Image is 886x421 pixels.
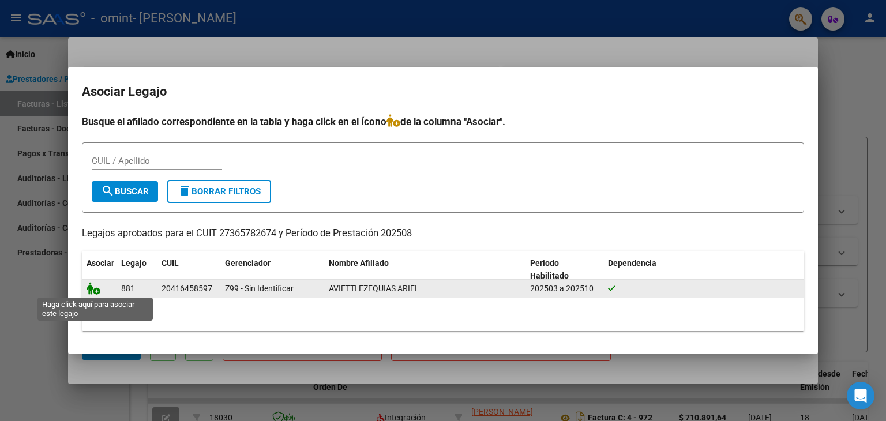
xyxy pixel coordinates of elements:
[101,186,149,197] span: Buscar
[178,186,261,197] span: Borrar Filtros
[603,251,805,289] datatable-header-cell: Dependencia
[121,284,135,293] span: 881
[324,251,525,289] datatable-header-cell: Nombre Afiliado
[530,258,569,281] span: Periodo Habilitado
[82,302,804,331] div: 1 registros
[225,284,294,293] span: Z99 - Sin Identificar
[525,251,603,289] datatable-header-cell: Periodo Habilitado
[87,258,114,268] span: Asociar
[162,258,179,268] span: CUIL
[167,180,271,203] button: Borrar Filtros
[82,81,804,103] h2: Asociar Legajo
[157,251,220,289] datatable-header-cell: CUIL
[329,284,419,293] span: AVIETTI EZEQUIAS ARIEL
[220,251,324,289] datatable-header-cell: Gerenciador
[608,258,656,268] span: Dependencia
[121,258,147,268] span: Legajo
[117,251,157,289] datatable-header-cell: Legajo
[847,382,874,409] div: Open Intercom Messenger
[82,227,804,241] p: Legajos aprobados para el CUIT 27365782674 y Período de Prestación 202508
[162,282,212,295] div: 20416458597
[225,258,271,268] span: Gerenciador
[82,251,117,289] datatable-header-cell: Asociar
[101,184,115,198] mat-icon: search
[82,114,804,129] h4: Busque el afiliado correspondiente en la tabla y haga click en el ícono de la columna "Asociar".
[178,184,192,198] mat-icon: delete
[92,181,158,202] button: Buscar
[530,282,599,295] div: 202503 a 202510
[329,258,389,268] span: Nombre Afiliado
